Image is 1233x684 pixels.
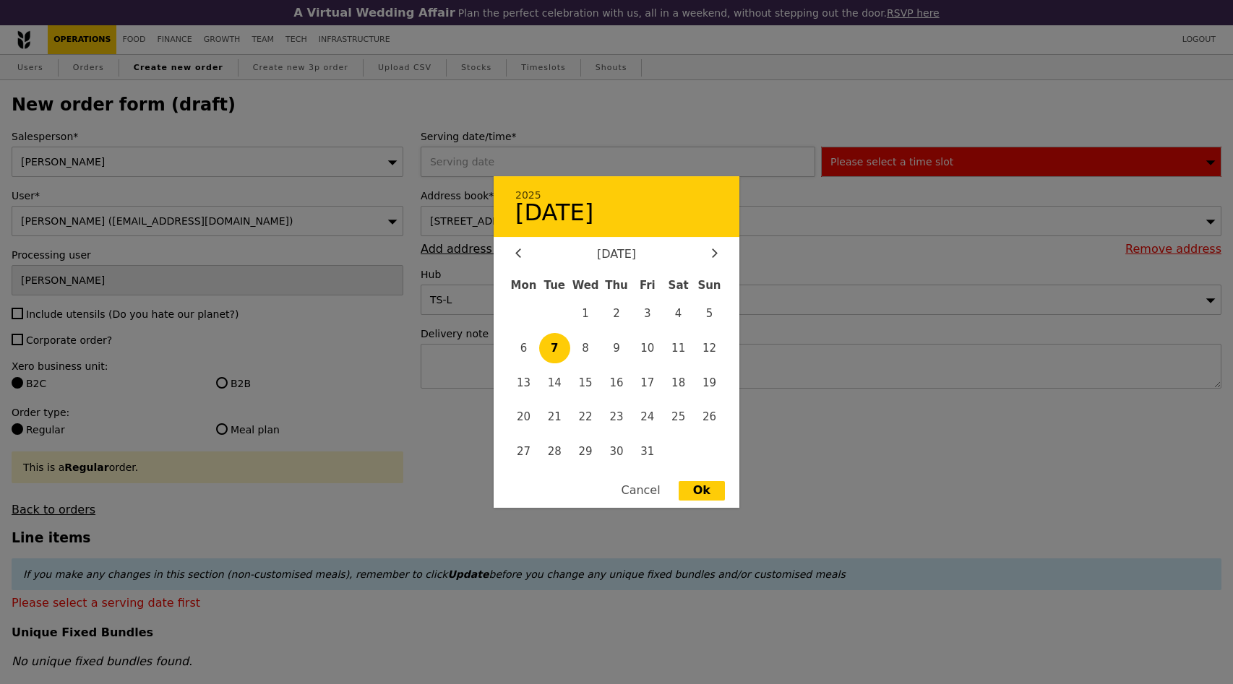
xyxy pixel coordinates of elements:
[632,333,663,364] span: 10
[663,272,694,298] div: Sat
[694,402,725,433] span: 26
[606,482,674,501] div: Cancel
[663,402,694,433] span: 25
[694,333,725,364] span: 12
[539,333,570,364] span: 7
[570,402,601,433] span: 22
[570,367,601,398] span: 15
[570,272,601,298] div: Wed
[632,436,663,467] span: 31
[508,272,539,298] div: Mon
[539,402,570,433] span: 21
[570,333,601,364] span: 8
[663,367,694,398] span: 18
[570,298,601,329] span: 1
[515,248,718,261] div: [DATE]
[694,298,725,329] span: 5
[632,272,663,298] div: Fri
[601,367,632,398] span: 16
[632,402,663,433] span: 24
[601,272,632,298] div: Thu
[515,189,718,202] div: 2025
[601,402,632,433] span: 23
[601,333,632,364] span: 9
[694,272,725,298] div: Sun
[539,272,570,298] div: Tue
[632,298,663,329] span: 3
[539,436,570,467] span: 28
[601,298,632,329] span: 2
[601,436,632,467] span: 30
[508,367,539,398] span: 13
[508,402,539,433] span: 20
[694,367,725,398] span: 19
[663,298,694,329] span: 4
[508,333,539,364] span: 6
[632,367,663,398] span: 17
[663,333,694,364] span: 11
[679,482,725,501] div: Ok
[515,201,718,224] div: [DATE]
[508,436,539,467] span: 27
[539,367,570,398] span: 14
[570,436,601,467] span: 29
